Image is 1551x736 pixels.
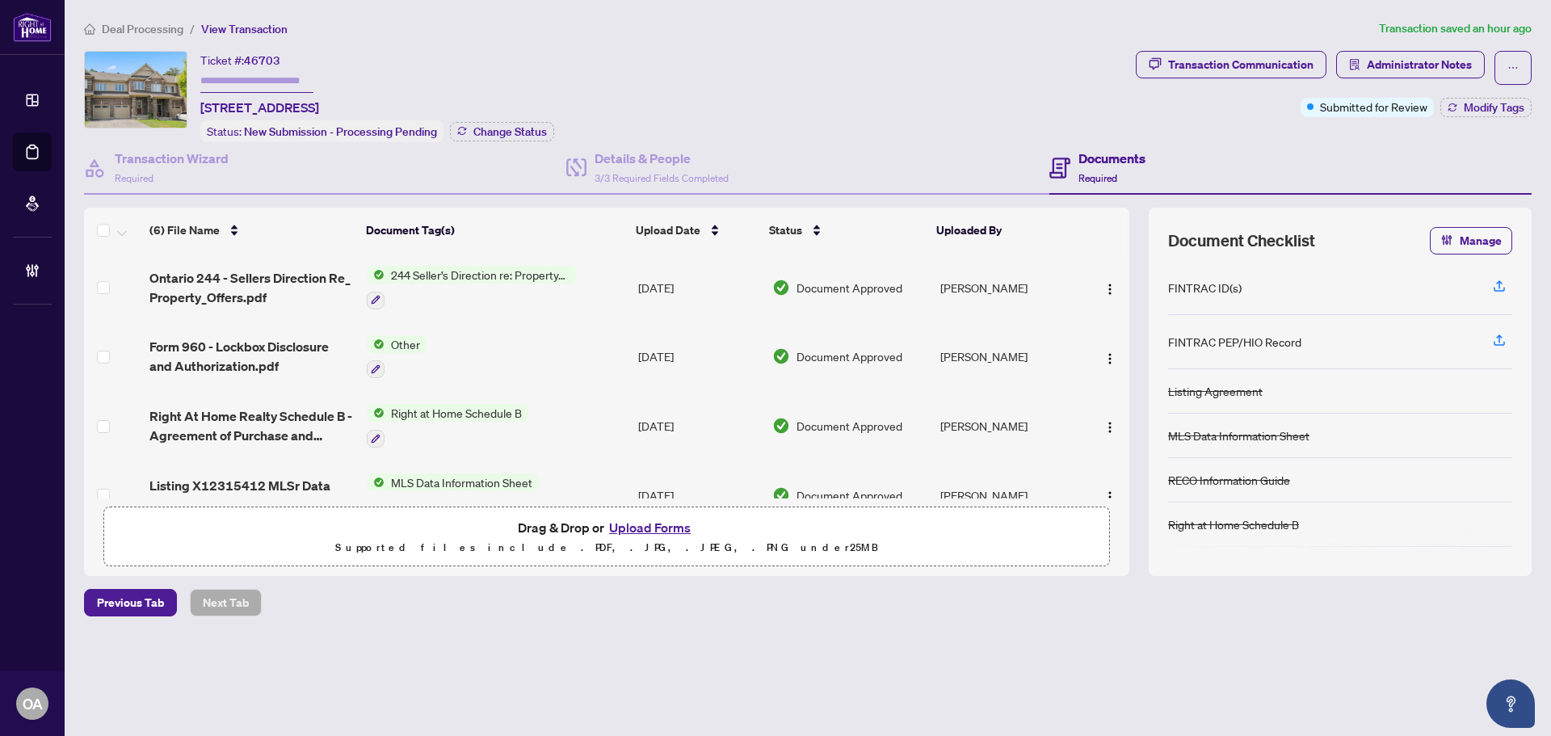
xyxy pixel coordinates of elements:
[473,126,547,137] span: Change Status
[149,337,354,376] span: Form 960 - Lockbox Disclosure and Authorization.pdf
[244,53,280,68] span: 46703
[1349,59,1360,70] span: solution
[1168,515,1299,533] div: Right at Home Schedule B
[367,335,385,353] img: Status Icon
[934,461,1082,530] td: [PERSON_NAME]
[772,279,790,297] img: Document Status
[359,208,630,253] th: Document Tag(s)
[367,473,385,491] img: Status Icon
[1097,275,1123,301] button: Logo
[149,406,354,445] span: Right At Home Realty Schedule B - Agreement of Purchase and Sale.pdf
[1367,52,1472,78] span: Administrator Notes
[632,391,766,461] td: [DATE]
[13,12,52,42] img: logo
[97,590,164,616] span: Previous Tab
[1136,51,1326,78] button: Transaction Communication
[1103,283,1116,296] img: Logo
[595,172,729,184] span: 3/3 Required Fields Completed
[200,120,443,142] div: Status:
[367,404,385,422] img: Status Icon
[200,98,319,117] span: [STREET_ADDRESS]
[1430,227,1512,254] button: Manage
[84,23,95,35] span: home
[1336,51,1485,78] button: Administrator Notes
[797,417,902,435] span: Document Approved
[367,335,427,379] button: Status IconOther
[244,124,437,139] span: New Submission - Processing Pending
[1168,52,1314,78] div: Transaction Communication
[632,253,766,322] td: [DATE]
[1460,228,1502,254] span: Manage
[367,404,528,448] button: Status IconRight at Home Schedule B
[772,417,790,435] img: Document Status
[1168,427,1309,444] div: MLS Data Information Sheet
[23,692,43,715] span: OA
[104,507,1109,567] span: Drag & Drop orUpload FormsSupported files include .PDF, .JPG, .JPEG, .PNG under25MB
[149,221,220,239] span: (6) File Name
[102,22,183,36] span: Deal Processing
[769,221,802,239] span: Status
[143,208,359,253] th: (6) File Name
[1097,343,1123,369] button: Logo
[385,266,576,284] span: 244 Seller’s Direction re: Property/Offers
[518,517,696,538] span: Drag & Drop or
[84,589,177,616] button: Previous Tab
[763,208,930,253] th: Status
[149,268,354,307] span: Ontario 244 - Sellers Direction Re_ Property_Offers.pdf
[772,347,790,365] img: Document Status
[1168,279,1242,297] div: FINTRAC ID(s)
[1440,98,1532,117] button: Modify Tags
[636,221,700,239] span: Upload Date
[797,279,902,297] span: Document Approved
[149,476,354,515] span: Listing X12315412 MLSr Data Information Form.pdf
[632,461,766,530] td: [DATE]
[450,122,554,141] button: Change Status
[367,473,539,517] button: Status IconMLS Data Information Sheet
[1168,229,1315,252] span: Document Checklist
[1168,382,1263,400] div: Listing Agreement
[1078,149,1145,168] h4: Documents
[797,486,902,504] span: Document Approved
[1097,413,1123,439] button: Logo
[595,149,729,168] h4: Details & People
[201,22,288,36] span: View Transaction
[115,149,229,168] h4: Transaction Wizard
[1103,421,1116,434] img: Logo
[190,19,195,38] li: /
[934,253,1082,322] td: [PERSON_NAME]
[1168,471,1290,489] div: RECO Information Guide
[797,347,902,365] span: Document Approved
[934,391,1082,461] td: [PERSON_NAME]
[772,486,790,504] img: Document Status
[632,322,766,392] td: [DATE]
[1103,490,1116,503] img: Logo
[930,208,1077,253] th: Uploaded By
[115,172,153,184] span: Required
[367,266,576,309] button: Status Icon244 Seller’s Direction re: Property/Offers
[385,335,427,353] span: Other
[1464,102,1524,113] span: Modify Tags
[629,208,763,253] th: Upload Date
[1320,98,1427,116] span: Submitted for Review
[604,517,696,538] button: Upload Forms
[114,538,1099,557] p: Supported files include .PDF, .JPG, .JPEG, .PNG under 25 MB
[1097,482,1123,508] button: Logo
[1507,62,1519,74] span: ellipsis
[190,589,262,616] button: Next Tab
[1486,679,1535,728] button: Open asap
[1379,19,1532,38] article: Transaction saved an hour ago
[1078,172,1117,184] span: Required
[367,266,385,284] img: Status Icon
[1168,333,1301,351] div: FINTRAC PEP/HIO Record
[200,51,280,69] div: Ticket #:
[1103,352,1116,365] img: Logo
[85,52,187,128] img: IMG-X12315412_1.jpg
[385,404,528,422] span: Right at Home Schedule B
[385,473,539,491] span: MLS Data Information Sheet
[934,322,1082,392] td: [PERSON_NAME]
